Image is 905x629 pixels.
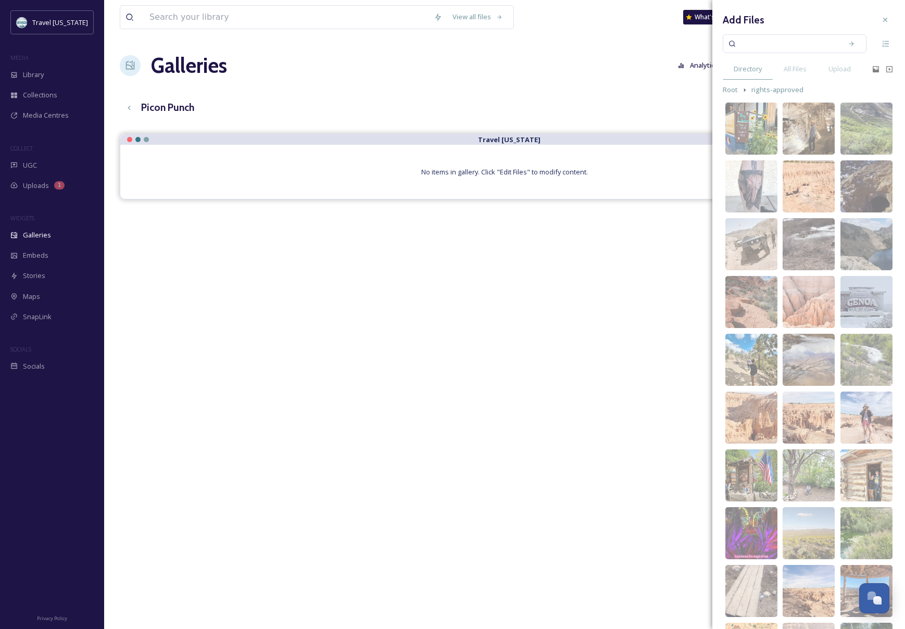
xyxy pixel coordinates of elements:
[32,18,88,27] span: Travel [US_STATE]
[23,230,51,240] span: Galleries
[23,110,69,120] span: Media Centres
[783,160,835,212] img: 3816feaa-c07e-4582-bdb4-e6b23d5d3a90.jpg
[859,583,889,613] button: Open Chat
[840,392,893,444] img: 1a7d85ae-ec5f-4f51-8e90-78078cbdcf31.jpg
[751,85,803,95] span: rights-approved
[840,565,893,617] img: 96c0708b-c69e-47ef-8034-88b55d1e307e.jpg
[23,250,48,260] span: Embeds
[37,615,67,622] span: Privacy Policy
[840,276,893,328] img: cd7e2b8d-a19f-43a2-895d-4e1274c3f128.jpg
[23,90,57,100] span: Collections
[840,507,893,559] img: 0cc564f9-dbab-4d60-9246-320b41e12278.jpg
[683,10,735,24] a: What's New
[10,345,31,353] span: SOCIALS
[725,334,777,386] img: 925577fc-c0a5-4e3b-a343-5a00f0514103.jpg
[37,611,67,624] a: Privacy Policy
[783,507,835,559] img: 30cbd5bc-7cf4-4531-9c62-ce167336d6a0.jpg
[723,12,764,28] h3: Add Files
[783,334,835,386] img: 4cb4e876-c926-4ace-bd67-05a57f80ab9b.jpg
[54,181,65,190] div: 1
[23,70,44,80] span: Library
[141,100,194,115] h3: Picon Punch
[673,55,723,76] button: Analytics
[10,54,29,61] span: MEDIA
[725,507,777,559] img: 4a17d7c1-cdef-4c25-b4be-3f7664b40c55.jpg
[783,565,835,617] img: 784847d3-bbb6-4c6c-a177-de2bac5dd56f.jpg
[23,160,37,170] span: UGC
[23,361,45,371] span: Socials
[10,214,34,222] span: WIDGETS
[725,449,777,501] img: 8525d098-3269-4ff0-984f-3240db4d8bf5.jpg
[723,85,738,95] span: Root
[840,449,893,501] img: db11cca1-00ef-45b3-ac24-ed3477c44695.jpg
[478,135,541,144] strong: Travel [US_STATE]
[23,292,40,301] span: Maps
[725,160,777,212] img: 0016d40c-a3d9-4659-85bf-e3dab00e113c.jpg
[151,50,227,81] a: Galleries
[840,160,893,212] img: 63a28881-1336-4bb9-a91f-f1280bbc60f3.jpg
[23,181,49,191] span: Uploads
[828,64,851,74] span: Upload
[725,276,777,328] img: 4c0090c3-c992-4f1a-966a-034fc265645d.jpg
[734,64,762,74] span: Directory
[17,17,27,28] img: download.jpeg
[725,103,777,155] img: 309288f6-2f3f-4418-a5d8-73a9b4c9865b.jpg
[840,334,893,386] img: 3bd06fd8-d2e8-4dca-9a33-f78c7d80e0e5.jpg
[725,218,777,270] img: eb5cf2fa-105c-46ca-85aa-4b6963901a7a.jpg
[10,144,33,152] span: COLLECT
[23,271,45,281] span: Stories
[783,449,835,501] img: c68e6886-c9b3-49f1-9417-46e6305e936e.jpg
[725,565,777,617] img: 3774f8bd-8629-4dd7-b5ef-296dc28ff90a.jpg
[23,312,52,322] span: SnapLink
[783,392,835,444] img: 8c613d91-eb96-4393-be63-78a0decde154.jpg
[421,167,588,177] span: No items in gallery. Click "Edit Files" to modify content.
[783,218,835,270] img: dd54c7ba-f9da-4f9c-8891-9d3e65eb9dc1.jpg
[144,6,429,29] input: Search your library
[840,103,893,155] img: 27497b0b-de3a-444b-9c85-a8a3b7de3d6c.jpg
[783,103,835,155] img: 6da6c827-7c6c-4dd1-91ff-19f62a2e30fb.jpg
[725,392,777,444] img: 2e50802b-e870-4280-90b9-2bda21d3aaba.jpg
[840,218,893,270] img: fdcf3b19-bab4-4757-af02-fa96d85c13aa.jpg
[673,55,728,76] a: Analytics
[783,276,835,328] img: 52f97a07-0797-484f-83d3-b39ad5553258.jpg
[447,7,508,27] a: View all files
[784,64,807,74] span: All Files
